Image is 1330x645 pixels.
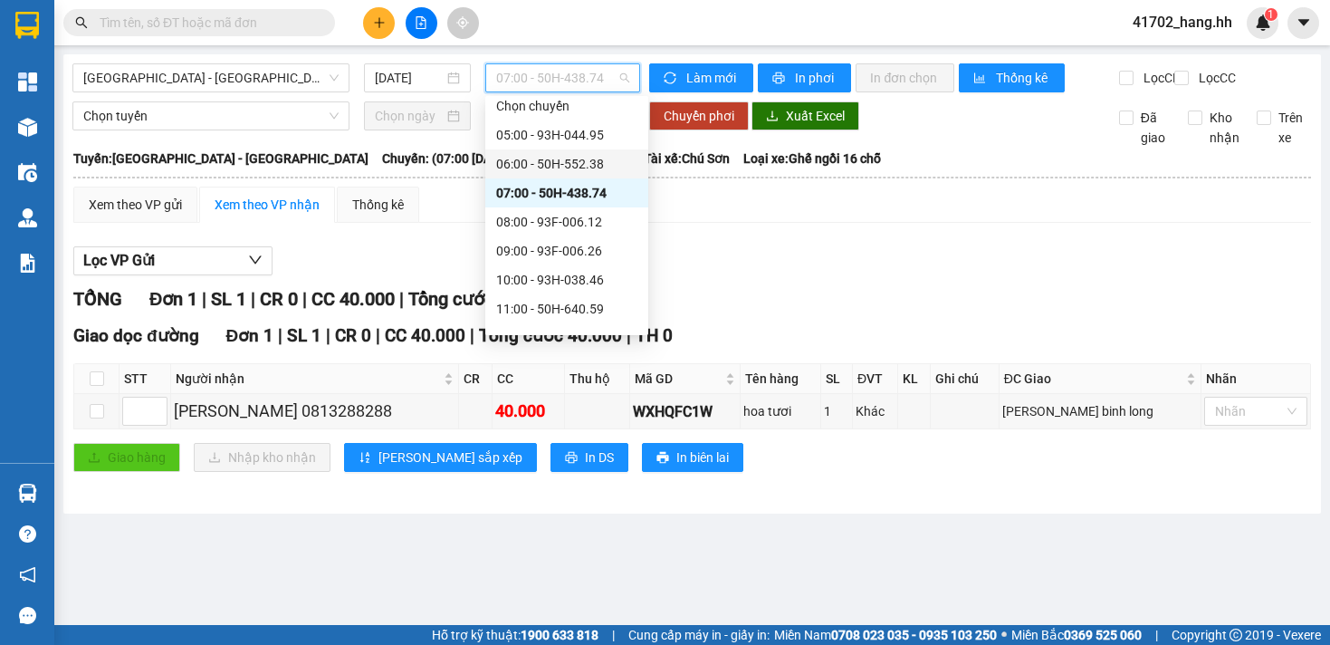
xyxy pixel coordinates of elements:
img: warehouse-icon [18,484,37,503]
button: bar-chartThống kê [959,63,1065,92]
th: STT [120,364,171,394]
span: Đã giao [1134,108,1174,148]
span: Tài xế: Chú Sơn [644,149,730,168]
div: Chọn chuyến [485,91,648,120]
span: file-add [415,16,427,29]
div: Xem theo VP nhận [215,195,320,215]
img: warehouse-icon [18,163,37,182]
span: Cung cấp máy in - giấy in: [628,625,770,645]
span: | [399,288,404,310]
span: aim [456,16,469,29]
span: [PERSON_NAME] sắp xếp [378,448,522,467]
span: In DS [585,448,614,467]
span: | [612,625,615,645]
td: WXHQFC1W [630,394,741,429]
span: CR 0 [335,325,371,346]
span: sort-ascending [359,451,371,466]
span: notification [19,566,36,583]
th: KL [898,364,931,394]
span: | [376,325,380,346]
div: 11:00 - 50H-640.59 [496,299,637,319]
button: Chuyển phơi [649,101,749,130]
span: 41702_hang.hh [1118,11,1247,34]
span: Làm mới [686,68,739,88]
strong: 0708 023 035 - 0935 103 250 [831,628,997,642]
div: 40.000 [495,399,561,424]
span: Giao dọc đường [73,325,199,346]
button: uploadGiao hàng [73,443,180,472]
span: sync [664,72,679,86]
div: WXHQFC1W [633,400,737,423]
input: 12/08/2025 [375,68,444,88]
span: message [19,607,36,624]
strong: 1900 633 818 [521,628,598,642]
span: Chọn tuyến [83,102,339,130]
button: sort-ascending[PERSON_NAME] sắp xếp [344,443,537,472]
span: | [627,325,631,346]
span: Tổng cước 40.000 [479,325,622,346]
button: caret-down [1287,7,1319,39]
button: aim [447,7,479,39]
span: down [248,253,263,267]
div: 1 [824,401,849,421]
span: question-circle [19,525,36,543]
img: dashboard-icon [18,72,37,91]
div: 09:00 - 93F-006.26 [496,241,637,261]
span: | [278,325,282,346]
span: printer [772,72,788,86]
span: download [766,110,779,124]
button: downloadXuất Excel [751,101,859,130]
img: icon-new-feature [1255,14,1271,31]
span: Tổng cước 40.000 [408,288,553,310]
span: | [251,288,255,310]
span: plus [373,16,386,29]
span: CC 40.000 [311,288,395,310]
div: 05:00 - 93H-044.95 [496,125,637,145]
div: Thống kê [352,195,404,215]
span: Kho nhận [1202,108,1247,148]
span: Miền Bắc [1011,625,1142,645]
div: hoa tươi [743,401,818,421]
span: Sài Gòn - Lộc Ninh [83,64,339,91]
button: printerIn biên lai [642,443,743,472]
button: file-add [406,7,437,39]
input: Tìm tên, số ĐT hoặc mã đơn [100,13,313,33]
span: TH 0 [636,325,673,346]
span: Lọc CC [1191,68,1239,88]
span: SL 1 [287,325,321,346]
th: CC [493,364,565,394]
span: caret-down [1296,14,1312,31]
th: ĐVT [853,364,898,394]
span: | [326,325,330,346]
img: warehouse-icon [18,208,37,227]
div: 07:00 - 50H-438.74 [496,183,637,203]
sup: 1 [1265,8,1277,21]
span: In biên lai [676,448,729,467]
span: search [75,16,88,29]
span: | [1155,625,1158,645]
span: bar-chart [973,72,989,86]
button: plus [363,7,395,39]
span: Chuyến: (07:00 [DATE]) [382,149,514,168]
span: Miền Nam [774,625,997,645]
span: | [470,325,474,346]
span: Loại xe: Ghế ngồi 16 chỗ [743,149,881,168]
div: Xem theo VP gửi [89,195,182,215]
div: 06:00 - 50H-552.38 [496,154,637,174]
b: Tuyến: [GEOGRAPHIC_DATA] - [GEOGRAPHIC_DATA] [73,151,368,166]
span: Trên xe [1271,108,1312,148]
th: SL [821,364,853,394]
span: Lọc VP Gửi [83,249,155,272]
span: copyright [1230,629,1242,641]
span: | [302,288,307,310]
div: 10:00 - 93H-038.46 [496,270,637,290]
button: syncLàm mới [649,63,753,92]
span: CC 40.000 [385,325,465,346]
button: printerIn phơi [758,63,851,92]
span: Thống kê [996,68,1050,88]
strong: 0369 525 060 [1064,628,1142,642]
div: [PERSON_NAME] binh long [1002,401,1198,421]
span: Hỗ trợ kỹ thuật: [432,625,598,645]
th: Tên hàng [741,364,822,394]
span: ⚪️ [1001,631,1007,639]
